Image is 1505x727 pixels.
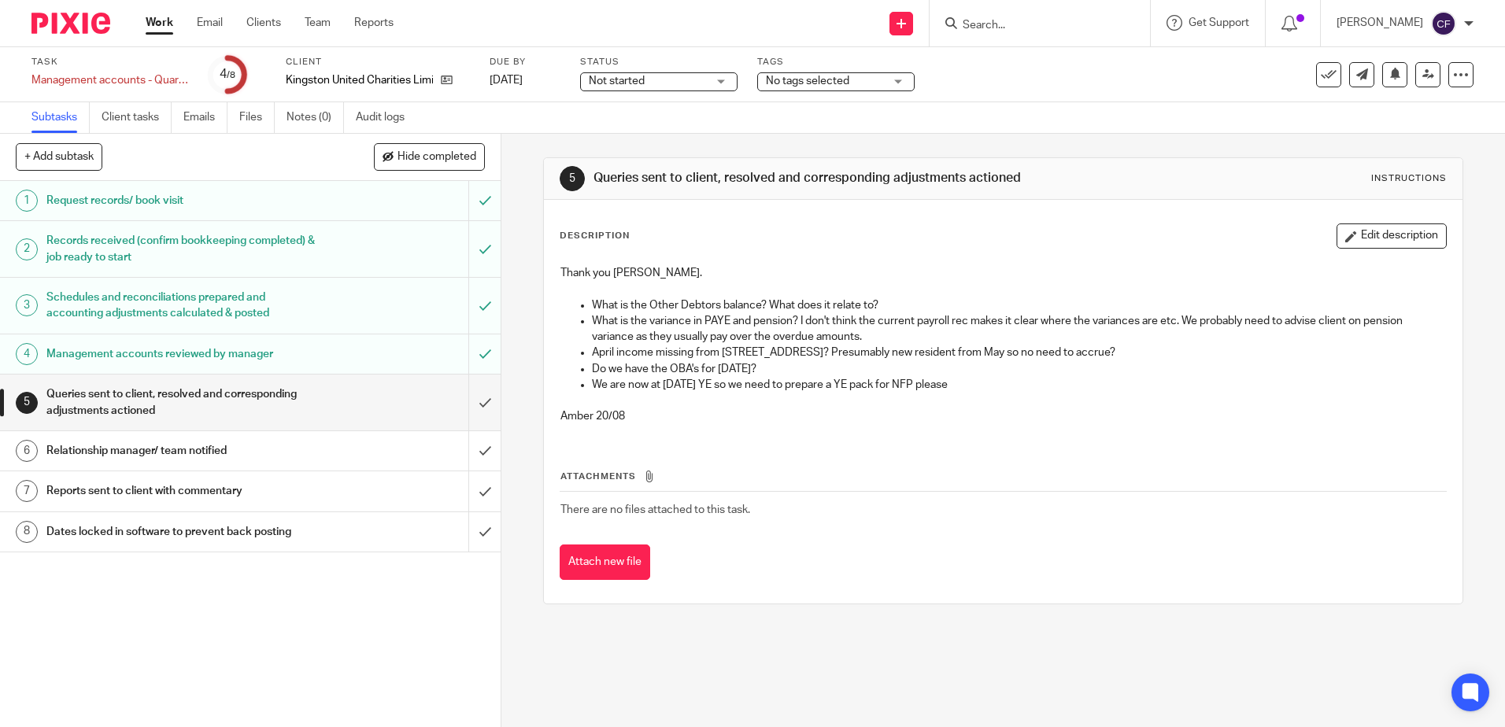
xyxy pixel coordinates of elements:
[102,102,172,133] a: Client tasks
[490,56,560,68] label: Due by
[592,377,1445,393] p: We are now at [DATE] YE so we need to prepare a YE pack for NFP please
[560,265,1445,281] p: Thank you [PERSON_NAME].
[1337,223,1447,249] button: Edit description
[16,238,38,260] div: 2
[16,480,38,502] div: 7
[560,166,585,191] div: 5
[46,479,317,503] h1: Reports sent to client with commentary
[146,15,173,31] a: Work
[31,72,189,88] div: Management accounts - Quarterly
[356,102,416,133] a: Audit logs
[46,229,317,269] h1: Records received (confirm bookkeeping completed) & job ready to start
[16,392,38,414] div: 5
[286,56,470,68] label: Client
[197,15,223,31] a: Email
[16,294,38,316] div: 3
[560,230,630,242] p: Description
[46,382,317,423] h1: Queries sent to client, resolved and corresponding adjustments actioned
[31,13,110,34] img: Pixie
[46,189,317,212] h1: Request records/ book visit
[46,342,317,366] h1: Management accounts reviewed by manager
[757,56,915,68] label: Tags
[31,56,189,68] label: Task
[246,15,281,31] a: Clients
[560,472,636,481] span: Attachments
[46,439,317,463] h1: Relationship manager/ team notified
[592,361,1445,377] p: Do we have the OBA's for [DATE]?
[961,19,1103,33] input: Search
[589,76,645,87] span: Not started
[374,143,485,170] button: Hide completed
[592,313,1445,345] p: What is the variance in PAYE and pension? I don't think the current payroll rec makes it clear wh...
[398,151,476,164] span: Hide completed
[592,345,1445,360] p: April income missing from [STREET_ADDRESS]? Presumably new resident from May so no need to accrue?
[46,286,317,326] h1: Schedules and reconciliations prepared and accounting adjustments calculated & posted
[592,297,1445,313] p: What is the Other Debtors balance? What does it relate to?
[354,15,394,31] a: Reports
[16,521,38,543] div: 8
[16,343,38,365] div: 4
[1431,11,1456,36] img: svg%3E
[560,408,1445,424] p: Amber 20/08
[183,102,227,133] a: Emails
[16,190,38,212] div: 1
[16,440,38,462] div: 6
[16,143,102,170] button: + Add subtask
[239,102,275,133] a: Files
[46,520,317,544] h1: Dates locked in software to prevent back posting
[220,65,235,83] div: 4
[286,72,433,88] p: Kingston United Charities Limited
[227,71,235,79] small: /8
[287,102,344,133] a: Notes (0)
[1189,17,1249,28] span: Get Support
[593,170,1037,186] h1: Queries sent to client, resolved and corresponding adjustments actioned
[560,504,750,515] span: There are no files attached to this task.
[766,76,849,87] span: No tags selected
[580,56,738,68] label: Status
[1371,172,1447,185] div: Instructions
[31,102,90,133] a: Subtasks
[560,544,650,580] button: Attach new file
[305,15,331,31] a: Team
[490,75,523,86] span: [DATE]
[1337,15,1423,31] p: [PERSON_NAME]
